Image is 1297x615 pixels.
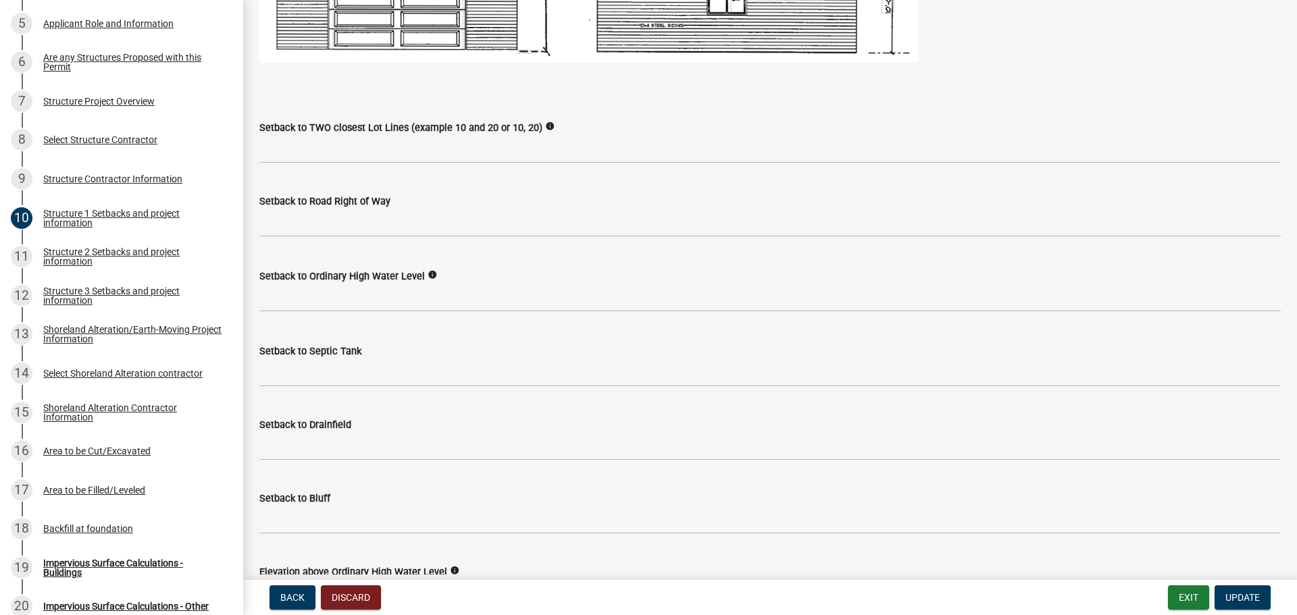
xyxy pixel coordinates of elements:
[259,568,447,577] label: Elevation above Ordinary High Water Level
[43,286,222,305] div: Structure 3 Setbacks and project information
[1168,585,1209,610] button: Exit
[43,53,222,72] div: Are any Structures Proposed with this Permit
[321,585,381,610] button: Discard
[11,363,32,384] div: 14
[259,124,542,133] label: Setback to TWO closest Lot Lines (example 10 and 20 or 10, 20)
[270,585,315,610] button: Back
[280,592,305,603] span: Back
[11,207,32,229] div: 10
[11,402,32,423] div: 15
[259,347,361,356] label: Setback to Septic Tank
[450,566,459,575] i: info
[259,494,330,504] label: Setback to Bluff
[43,325,222,344] div: Shoreland Alteration/Earth-Moving Project Information
[428,270,437,279] i: info
[11,440,32,462] div: 16
[11,285,32,306] div: 12
[259,272,425,282] label: Setback to Ordinary High Water Level
[43,403,222,422] div: Shoreland Alteration Contractor Information
[11,129,32,151] div: 8
[259,197,390,207] label: Setback to Road Right of Way
[43,601,209,611] div: Impervious Surface Calculations - Other
[545,122,555,131] i: info
[43,247,222,266] div: Structure 2 Setbacks and project information
[11,51,32,73] div: 6
[11,518,32,539] div: 18
[11,168,32,190] div: 9
[1215,585,1271,610] button: Update
[11,557,32,579] div: 19
[11,479,32,501] div: 17
[43,558,222,577] div: Impervious Surface Calculations - Buildings
[43,135,157,144] div: Select Structure Contractor
[43,446,151,456] div: Area to be Cut/Excavated
[43,524,133,533] div: Backfill at foundation
[43,174,182,184] div: Structure Contractor Information
[259,421,351,430] label: Setback to Drainfield
[43,209,222,228] div: Structure 1 Setbacks and project information
[43,369,203,378] div: Select Shoreland Alteration contractor
[43,97,155,106] div: Structure Project Overview
[1225,592,1260,603] span: Update
[11,13,32,34] div: 5
[43,485,145,495] div: Area to be Filled/Leveled
[43,19,174,28] div: Applicant Role and Information
[11,90,32,112] div: 7
[11,246,32,267] div: 11
[11,323,32,345] div: 13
